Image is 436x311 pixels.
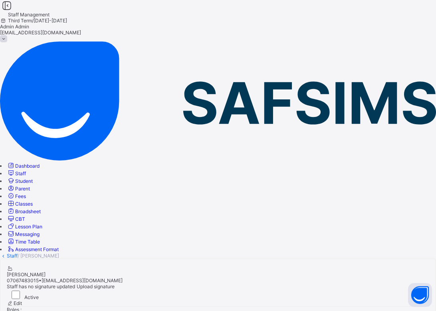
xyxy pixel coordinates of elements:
a: Dashboard [7,163,40,169]
span: [PERSON_NAME] [7,271,46,277]
a: Broadsheet [7,208,41,214]
a: Time Table [7,239,40,245]
span: Staff has no signature updated [7,283,75,289]
a: Lesson Plan [7,224,42,230]
span: [EMAIL_ADDRESS][DOMAIN_NAME] [42,277,123,283]
button: Open asap [408,283,432,307]
span: / [PERSON_NAME] [18,253,59,259]
span: Classes [15,201,33,207]
a: Classes [7,201,33,207]
a: Parent [7,186,30,192]
span: Upload signature [77,283,115,289]
span: CBT [15,216,25,222]
span: Broadsheet [15,208,41,214]
span: Staff [15,170,26,176]
a: Staff [7,253,18,259]
span: Edit [14,300,22,306]
span: Active [24,294,39,300]
a: Fees [7,193,26,199]
span: 07067483015 [7,277,39,283]
a: Staff [7,170,26,176]
span: Time Table [15,239,40,245]
span: Messaging [15,231,40,237]
span: Student [15,178,33,184]
span: Staff Management [8,12,50,18]
span: Lesson Plan [15,224,42,230]
a: Messaging [7,231,40,237]
a: Student [7,178,33,184]
a: CBT [7,216,25,222]
a: Assessment Format [7,246,59,252]
span: Assessment Format [15,246,59,252]
span: Parent [15,186,30,192]
span: Dashboard [15,163,40,169]
div: • [7,277,429,283]
span: Fees [15,193,26,199]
